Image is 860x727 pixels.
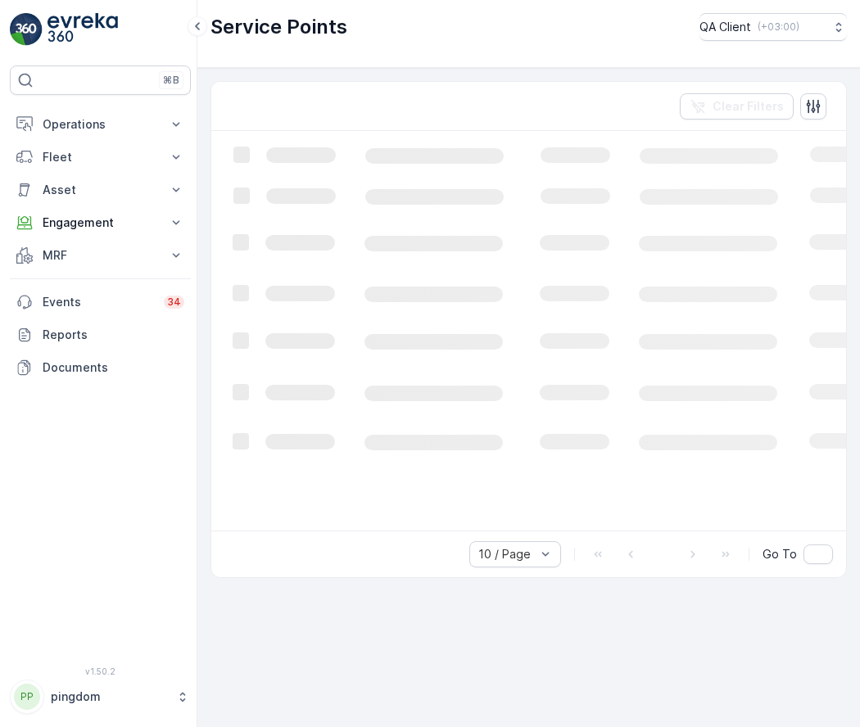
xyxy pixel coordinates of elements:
p: 34 [167,296,181,309]
p: Documents [43,359,184,376]
button: PPpingdom [10,680,191,714]
button: QA Client(+03:00) [699,13,847,41]
p: Service Points [210,14,347,40]
p: Engagement [43,214,158,231]
button: Engagement [10,206,191,239]
p: Asset [43,182,158,198]
p: ( +03:00 ) [758,20,799,34]
a: Documents [10,351,191,384]
div: PP [14,684,40,710]
p: MRF [43,247,158,264]
p: ⌘B [163,74,179,87]
button: Operations [10,108,191,141]
img: logo_light-DOdMpM7g.png [48,13,118,46]
button: MRF [10,239,191,272]
p: Clear Filters [713,98,784,115]
a: Events34 [10,286,191,318]
button: Fleet [10,141,191,174]
p: QA Client [699,19,751,35]
button: Clear Filters [680,93,794,120]
p: Fleet [43,149,158,165]
button: Asset [10,174,191,206]
a: Reports [10,318,191,351]
span: Go To [763,546,797,562]
span: v 1.50.2 [10,666,191,676]
p: Reports [43,327,184,343]
p: Events [43,294,154,310]
p: pingdom [51,689,168,705]
p: Operations [43,116,158,133]
img: logo [10,13,43,46]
